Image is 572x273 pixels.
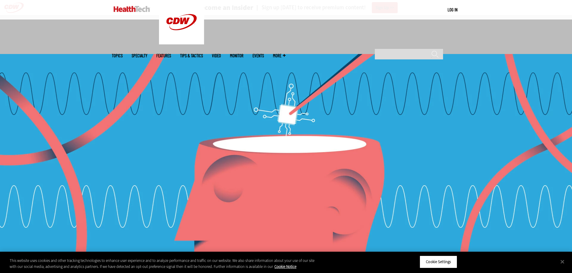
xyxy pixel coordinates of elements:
a: More information about your privacy [274,264,296,269]
span: Topics [112,53,123,58]
div: This website uses cookies and other tracking technologies to enhance user experience and to analy... [10,258,315,269]
a: Tips & Tactics [180,53,203,58]
button: Cookie Settings [420,256,457,268]
span: Specialty [132,53,147,58]
a: Features [156,53,171,58]
img: Home [114,6,150,12]
span: More [273,53,286,58]
a: Events [252,53,264,58]
a: Video [212,53,221,58]
a: CDW [159,40,204,46]
button: Close [556,255,569,268]
a: MonITor [230,53,243,58]
a: Log in [448,7,457,12]
div: User menu [448,7,457,13]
